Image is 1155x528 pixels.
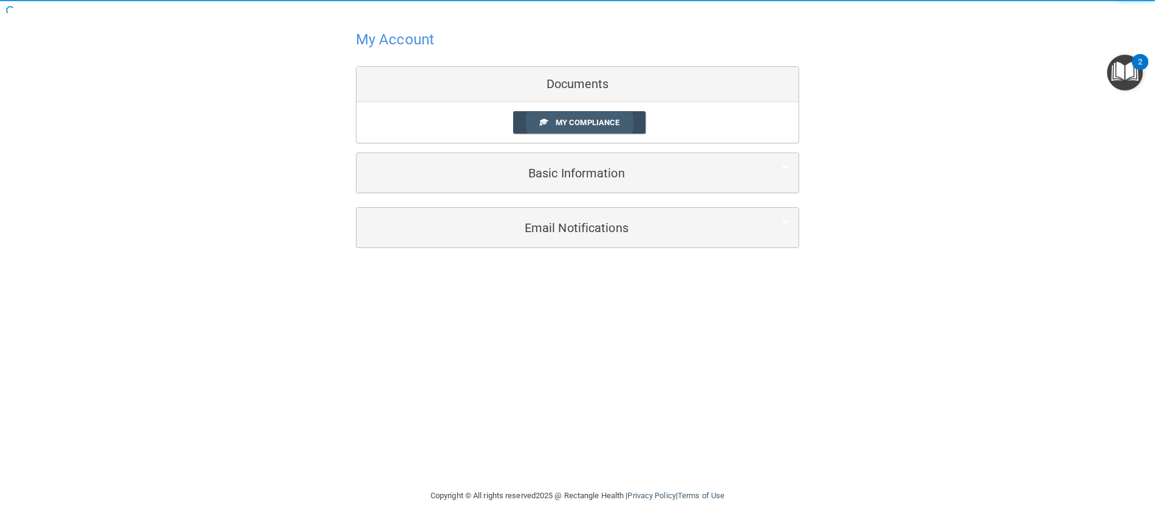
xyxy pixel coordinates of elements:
[1107,55,1143,91] button: Open Resource Center, 2 new notifications
[627,491,675,500] a: Privacy Policy
[366,214,789,241] a: Email Notifications
[556,118,619,127] span: My Compliance
[366,221,752,235] h5: Email Notifications
[678,491,724,500] a: Terms of Use
[356,32,434,47] h4: My Account
[366,159,789,187] a: Basic Information
[1138,62,1142,78] div: 2
[356,67,799,102] div: Documents
[366,166,752,180] h5: Basic Information
[356,476,799,515] div: Copyright © All rights reserved 2025 @ Rectangle Health | |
